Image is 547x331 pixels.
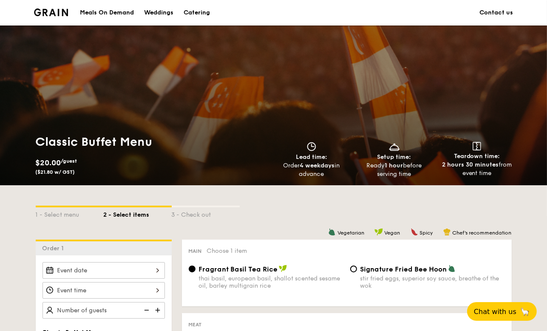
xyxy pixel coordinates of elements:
img: icon-clock.2db775ea.svg [305,142,318,151]
div: thai basil, european basil, shallot scented sesame oil, barley multigrain rice [199,275,343,289]
div: 2 - Select items [104,207,172,219]
h1: Classic Buffet Menu [36,134,270,150]
span: Meat [189,322,202,328]
button: Chat with us🦙 [467,302,537,321]
span: $20.00 [36,158,61,167]
span: Order 1 [43,245,68,252]
div: stir fried eggs, superior soy sauce, breathe of the wok [360,275,505,289]
span: Vegetarian [337,230,364,236]
input: Fragrant Basil Tea Ricethai basil, european basil, shallot scented sesame oil, barley multigrain ... [189,266,196,272]
div: Ready before serving time [356,161,432,178]
span: Chef's recommendation [453,230,512,236]
input: Event time [43,282,165,299]
img: icon-vegetarian.fe4039eb.svg [448,265,456,272]
strong: 2 hours 30 minutes [442,161,499,168]
img: icon-spicy.37a8142b.svg [411,228,418,236]
img: icon-dish.430c3a2e.svg [388,142,401,151]
span: /guest [61,158,77,164]
img: icon-reduce.1d2dbef1.svg [139,302,152,318]
div: 1 - Select menu [36,207,104,219]
span: Choose 1 item [207,247,247,255]
strong: 4 weekdays [300,162,334,169]
span: 🦙 [520,307,530,317]
a: Logotype [34,8,68,16]
span: Spicy [420,230,433,236]
img: icon-chef-hat.a58ddaea.svg [443,228,451,236]
img: icon-vegetarian.fe4039eb.svg [328,228,336,236]
span: Fragrant Basil Tea Rice [199,265,278,273]
span: Vegan [385,230,400,236]
img: icon-vegan.f8ff3823.svg [374,228,383,236]
div: Order in advance [274,161,350,178]
input: Number of guests [43,302,165,319]
input: Signature Fried Bee Hoonstir fried eggs, superior soy sauce, breathe of the wok [350,266,357,272]
span: Setup time: [377,153,411,161]
div: 3 - Check out [172,207,240,219]
img: icon-add.58712e84.svg [152,302,165,318]
span: Teardown time: [454,153,500,160]
input: Event date [43,262,165,279]
img: icon-vegan.f8ff3823.svg [279,265,287,272]
span: ($21.80 w/ GST) [36,169,75,175]
span: Signature Fried Bee Hoon [360,265,447,273]
span: Chat with us [474,308,516,316]
img: icon-teardown.65201eee.svg [473,142,481,150]
strong: 1 hour [385,162,403,169]
span: Lead time: [296,153,327,161]
div: from event time [439,161,515,178]
span: Main [189,248,202,254]
img: Grain [34,8,68,16]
